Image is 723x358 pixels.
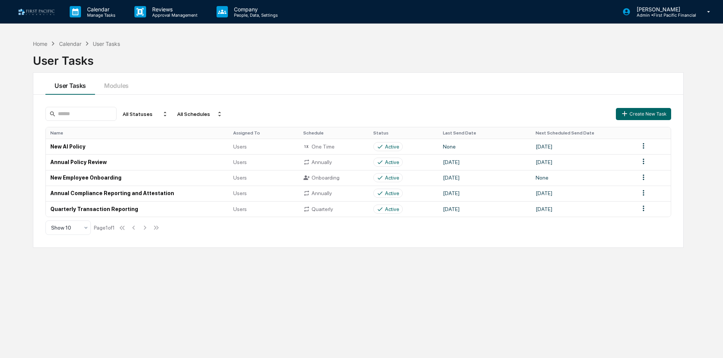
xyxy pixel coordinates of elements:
[369,127,439,139] th: Status
[46,139,229,154] td: New AI Policy
[438,127,531,139] th: Last Send Date
[229,127,299,139] th: Assigned To
[233,175,247,181] span: Users
[299,127,369,139] th: Schedule
[233,206,247,212] span: Users
[33,48,684,67] div: User Tasks
[531,201,635,217] td: [DATE]
[46,201,229,217] td: Quarterly Transaction Reporting
[438,154,531,170] td: [DATE]
[531,127,635,139] th: Next Scheduled Send Date
[616,108,671,120] button: Create New Task
[438,170,531,186] td: [DATE]
[228,6,282,13] p: Company
[385,206,399,212] div: Active
[81,6,119,13] p: Calendar
[93,41,120,47] div: User Tasks
[95,73,138,95] button: Modules
[385,190,399,196] div: Active
[46,154,229,170] td: Annual Policy Review
[699,333,719,353] iframe: Open customer support
[438,186,531,201] td: [DATE]
[385,144,399,150] div: Active
[59,41,81,47] div: Calendar
[233,190,247,196] span: Users
[233,159,247,165] span: Users
[146,13,201,18] p: Approval Management
[385,175,399,181] div: Active
[631,6,696,13] p: [PERSON_NAME]
[18,8,55,16] img: logo
[438,139,531,154] td: None
[174,108,226,120] div: All Schedules
[303,190,364,197] div: Annually
[303,159,364,166] div: Annually
[531,186,635,201] td: [DATE]
[120,108,171,120] div: All Statuses
[303,206,364,213] div: Quarterly
[303,174,364,181] div: Onboarding
[233,144,247,150] span: Users
[303,143,364,150] div: One Time
[631,13,696,18] p: Admin • First Pacific Financial
[81,13,119,18] p: Manage Tasks
[228,13,282,18] p: People, Data, Settings
[46,186,229,201] td: Annual Compliance Reporting and Attestation
[94,225,115,231] div: Page 1 of 1
[46,127,229,139] th: Name
[531,154,635,170] td: [DATE]
[33,41,47,47] div: Home
[385,159,399,165] div: Active
[146,6,201,13] p: Reviews
[46,170,229,186] td: New Employee Onboarding
[531,170,635,186] td: None
[531,139,635,154] td: [DATE]
[45,73,95,95] button: User Tasks
[438,201,531,217] td: [DATE]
